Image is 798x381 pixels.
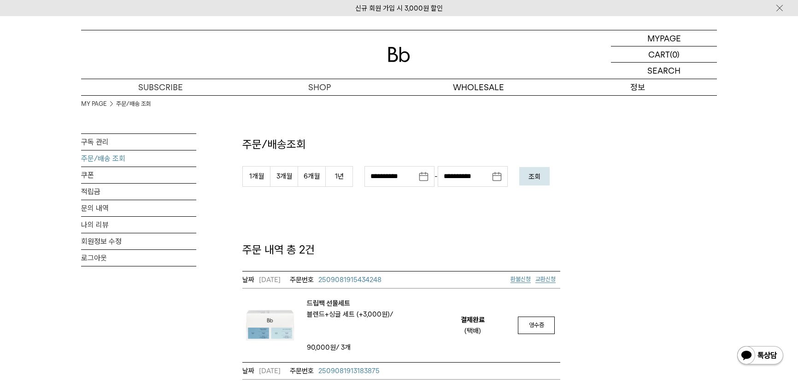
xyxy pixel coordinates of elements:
span: 2509081913183875 [318,367,380,375]
p: WHOLESALE [399,79,558,95]
button: 1년 [325,166,353,187]
a: 2509081915434248 [290,274,381,285]
p: 주문/배송조회 [242,137,560,152]
span: 영수증 [529,322,544,329]
strong: 90,000원 [307,343,336,352]
a: 영수증 [518,317,555,334]
p: 정보 [558,79,717,95]
a: 주문/배송 조회 [81,150,196,167]
em: 결제완료 [461,314,485,325]
em: [DATE] [242,365,281,376]
a: 환불신청 [510,276,531,283]
span: 2509081915434248 [318,276,381,284]
a: CART (0) [611,46,717,63]
a: 브랜드 [558,96,717,111]
div: (택배) [464,325,481,336]
a: SHOP [240,79,399,95]
p: (0) [670,46,680,62]
button: 6개월 [298,166,325,187]
p: MYPAGE [647,30,681,46]
a: SUBSCRIBE [81,79,240,95]
a: MY PAGE [81,99,107,109]
a: 구독 관리 [81,134,196,150]
button: 1개월 [242,166,270,187]
td: / 3개 [307,342,385,353]
a: 신규 회원 가입 시 3,000원 할인 [355,4,443,12]
button: 조회 [519,167,550,185]
a: 2509081913183875 [290,365,380,376]
a: 문의 내역 [81,200,196,216]
div: - [364,166,508,187]
em: 조회 [528,173,540,181]
span: 블렌드+싱글 세트 (+3,000원) [307,310,393,318]
em: [DATE] [242,274,281,285]
p: 주문 내역 총 2건 [242,242,560,258]
a: 적립금 [81,184,196,200]
p: CART [648,46,670,62]
a: 나의 리뷰 [81,217,196,233]
a: MYPAGE [611,30,717,46]
img: 로고 [388,47,410,62]
a: 주문/배송 조회 [116,99,151,109]
p: SEARCH [647,63,681,79]
a: 드립백 선물세트 [307,298,393,309]
button: 3개월 [270,166,298,187]
a: 교환신청 [535,276,556,283]
img: 카카오톡 채널 1:1 채팅 버튼 [736,345,784,367]
a: 쿠폰 [81,167,196,183]
img: 드립백 선물세트 [242,298,298,353]
a: 회원정보 수정 [81,233,196,249]
a: 로그아웃 [81,250,196,266]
